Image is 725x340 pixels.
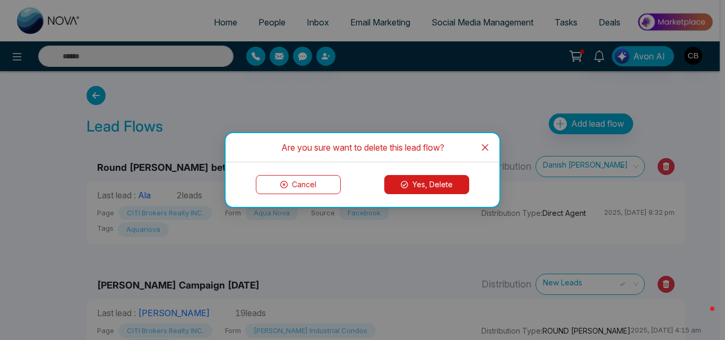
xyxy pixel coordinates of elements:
[471,133,499,162] button: Close
[384,175,469,194] button: Yes, Delete
[238,142,487,153] div: Are you sure want to delete this lead flow?
[256,175,341,194] button: Cancel
[689,304,714,329] iframe: Intercom live chat
[481,143,489,152] span: close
